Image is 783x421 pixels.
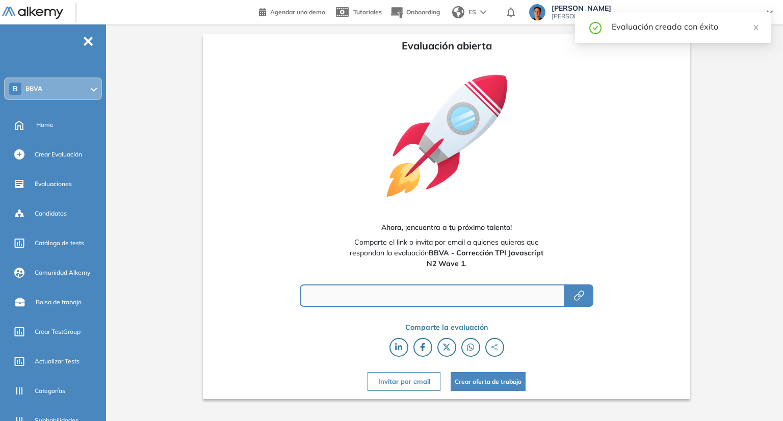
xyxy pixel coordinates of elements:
button: Onboarding [390,2,440,23]
span: Crear Evaluación [35,150,82,159]
span: Catálogo de tests [35,239,84,248]
img: world [452,6,464,18]
span: Agendar una demo [270,8,325,16]
span: Actualizar Tests [35,357,80,366]
span: B [13,85,18,93]
span: Onboarding [406,8,440,16]
a: Agendar una demo [259,5,325,17]
span: Ahora, ¡encuentra a tu próximo talento! [381,222,512,233]
span: close [752,24,760,31]
span: Comparte el link o invita por email a quienes quieras que respondan la evaluación . [346,237,547,269]
button: Invitar por email [368,372,440,391]
b: BBVA - Corrección TPI Javascript N2 Wave 1 [427,248,543,268]
span: Comparte la evaluación [405,322,488,333]
span: Bolsa de trabajo [36,298,82,307]
span: Home [36,120,54,129]
span: Evaluación abierta [402,38,492,54]
span: Evaluaciones [35,179,72,189]
span: [PERSON_NAME] [552,4,756,12]
img: arrow [480,10,486,14]
span: check-circle [589,20,602,34]
button: Crear oferta de trabajo [451,372,526,391]
span: Tutoriales [353,8,382,16]
img: Logo [2,7,63,19]
span: Crear TestGroup [35,327,81,336]
span: [PERSON_NAME][EMAIL_ADDRESS][PERSON_NAME][DOMAIN_NAME] [552,12,756,20]
div: Evaluación creada con éxito [612,20,759,33]
span: Categorías [35,386,65,396]
span: BBVA [25,85,42,93]
span: Candidatos [35,209,67,218]
span: Comunidad Alkemy [35,268,90,277]
span: ES [468,8,476,17]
